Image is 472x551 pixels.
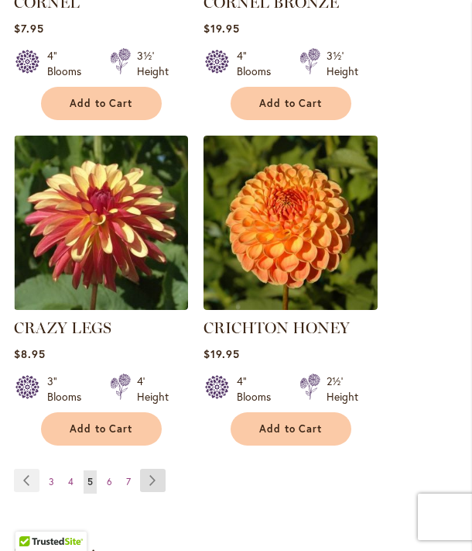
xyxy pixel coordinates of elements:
[14,346,46,361] span: $8.95
[64,470,77,494] a: 4
[126,476,131,487] span: 7
[122,470,135,494] a: 7
[70,422,133,436] span: Add to Cart
[237,374,281,405] div: 4" Blooms
[45,470,58,494] a: 3
[204,346,240,361] span: $19.95
[14,298,188,313] a: CRAZY LEGS
[231,87,351,120] button: Add to Cart
[49,476,54,487] span: 3
[231,412,351,446] button: Add to Cart
[259,97,323,110] span: Add to Cart
[327,48,358,79] div: 3½' Height
[137,48,169,79] div: 3½' Height
[41,412,162,446] button: Add to Cart
[68,476,74,487] span: 4
[204,136,378,310] img: CRICHTON HONEY
[327,374,358,405] div: 2½' Height
[14,136,188,310] img: CRAZY LEGS
[14,319,111,337] a: CRAZY LEGS
[137,374,169,405] div: 4' Height
[12,496,55,539] iframe: Launch Accessibility Center
[204,298,378,313] a: CRICHTON HONEY
[103,470,116,494] a: 6
[259,422,323,436] span: Add to Cart
[47,374,91,405] div: 3" Blooms
[204,21,240,36] span: $19.95
[70,97,133,110] span: Add to Cart
[204,319,350,337] a: CRICHTON HONEY
[41,87,162,120] button: Add to Cart
[14,21,44,36] span: $7.95
[87,476,93,487] span: 5
[47,48,91,79] div: 4" Blooms
[107,476,112,487] span: 6
[237,48,281,79] div: 4" Blooms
